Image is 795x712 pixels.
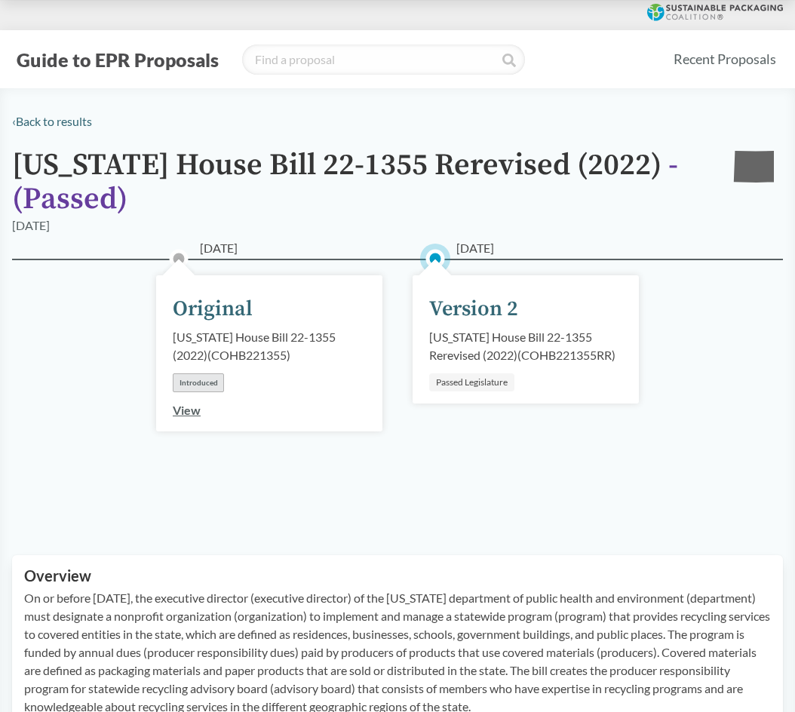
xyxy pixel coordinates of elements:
[429,373,514,391] div: Passed Legislature
[24,567,771,585] h2: Overview
[173,403,201,417] a: View
[429,328,622,364] div: [US_STATE] House Bill 22-1355 Rerevised (2022) ( COHB221355RR )
[456,239,494,257] span: [DATE]
[242,44,525,75] input: Find a proposal
[200,239,238,257] span: [DATE]
[173,373,224,392] div: Introduced
[12,48,223,72] button: Guide to EPR Proposals
[12,114,92,128] a: ‹Back to results
[12,146,678,218] span: - ( Passed )
[667,42,783,76] a: Recent Proposals
[173,328,366,364] div: [US_STATE] House Bill 22-1355 (2022) ( COHB221355 )
[173,293,253,325] div: Original
[12,149,711,216] h1: [US_STATE] House Bill 22-1355 Rerevised (2022)
[12,216,50,235] div: [DATE]
[429,293,518,325] div: Version 2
